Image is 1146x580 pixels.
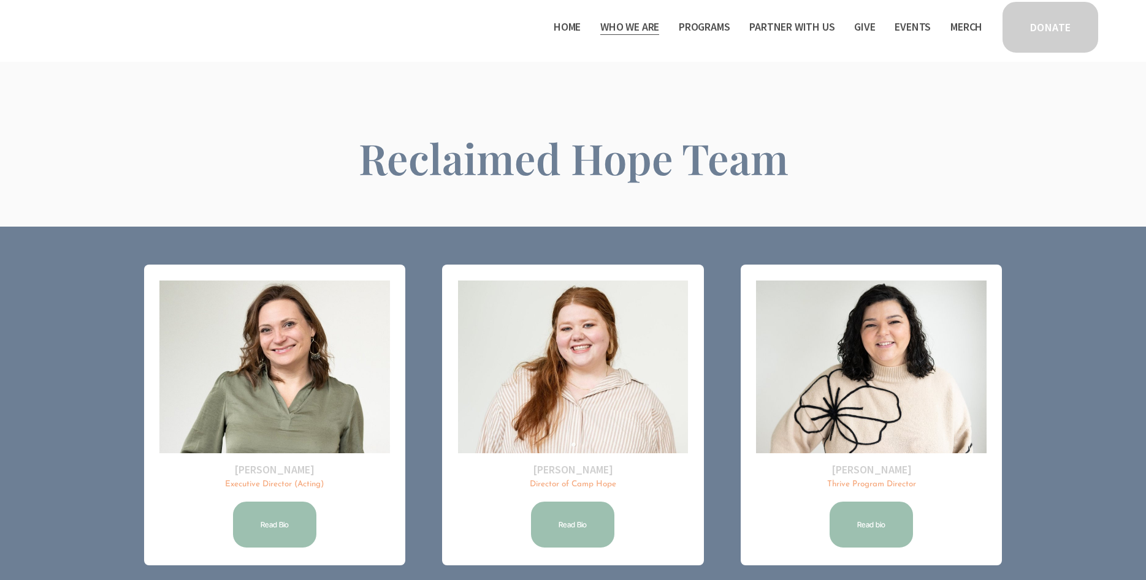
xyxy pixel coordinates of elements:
[749,18,835,36] span: Partner With Us
[756,479,986,491] p: Thrive Program Director
[529,500,616,549] a: Read Bio
[679,18,730,36] span: Programs
[895,17,931,37] a: Events
[231,500,318,549] a: Read Bio
[756,462,986,476] h2: [PERSON_NAME]
[359,130,789,186] span: Reclaimed Hope Team
[749,17,835,37] a: folder dropdown
[828,500,915,549] a: Read bio
[159,462,389,476] h2: [PERSON_NAME]
[458,479,688,491] p: Director of Camp Hope
[554,17,581,37] a: Home
[854,17,875,37] a: Give
[600,18,659,36] span: Who We Are
[458,462,688,476] h2: [PERSON_NAME]
[600,17,659,37] a: folder dropdown
[679,17,730,37] a: folder dropdown
[159,479,389,491] p: Executive Director (Acting)
[950,17,982,37] a: Merch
